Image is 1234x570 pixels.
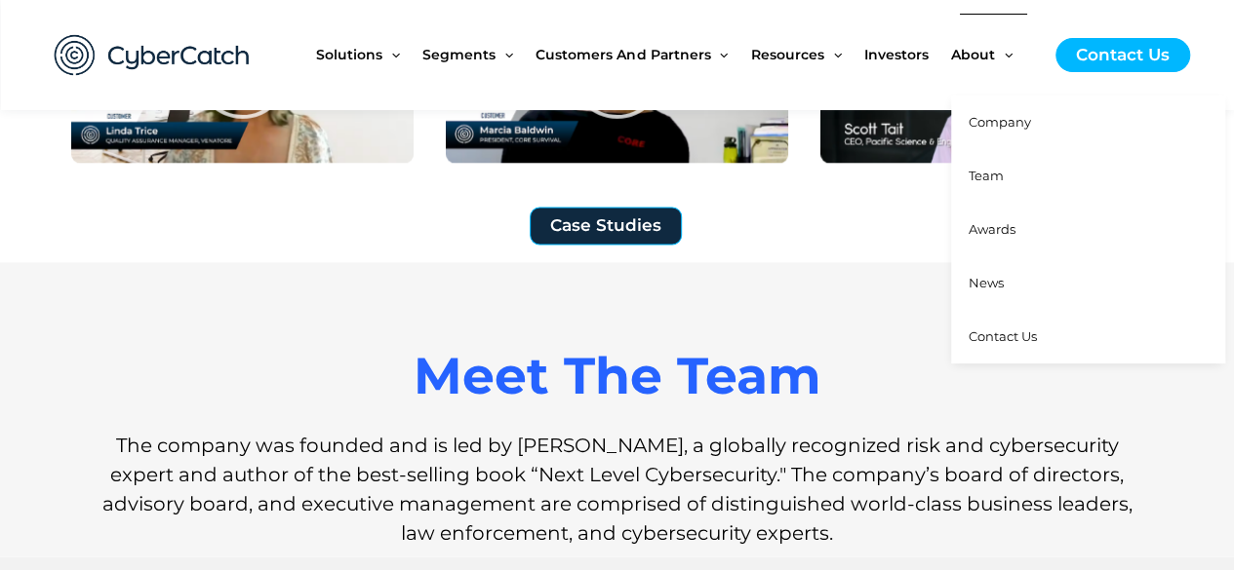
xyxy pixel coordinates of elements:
span: Investors [864,14,929,95]
span: News [969,275,1004,290]
a: Awards [951,203,1225,256]
nav: Site Navigation: New Main Menu [316,14,1036,95]
a: Team [951,149,1225,203]
h1: The company was founded and is led by [PERSON_NAME], a globally recognized risk and cybersecurity... [100,430,1134,547]
img: CyberCatch [35,15,269,95]
span: Menu Toggle [710,14,728,95]
span: Team [969,168,1004,183]
span: Company [969,114,1031,130]
span: Customers and Partners [536,14,710,95]
a: Case Studies [530,207,682,245]
span: Contact Us [969,328,1037,344]
a: News [951,256,1225,310]
span: Awards [969,221,1015,237]
span: Menu Toggle [496,14,513,95]
span: About [951,14,995,95]
span: Case Studies [550,217,661,234]
span: Resources [751,14,824,95]
a: Investors [864,14,951,95]
a: Contact Us [951,310,1225,363]
h1: Meet The Team [71,340,1164,411]
span: Menu Toggle [382,14,400,95]
a: Company [951,95,1225,149]
span: Segments [422,14,496,95]
span: Menu Toggle [824,14,842,95]
span: Menu Toggle [995,14,1013,95]
a: Contact Us [1055,38,1190,72]
span: Solutions [316,14,382,95]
